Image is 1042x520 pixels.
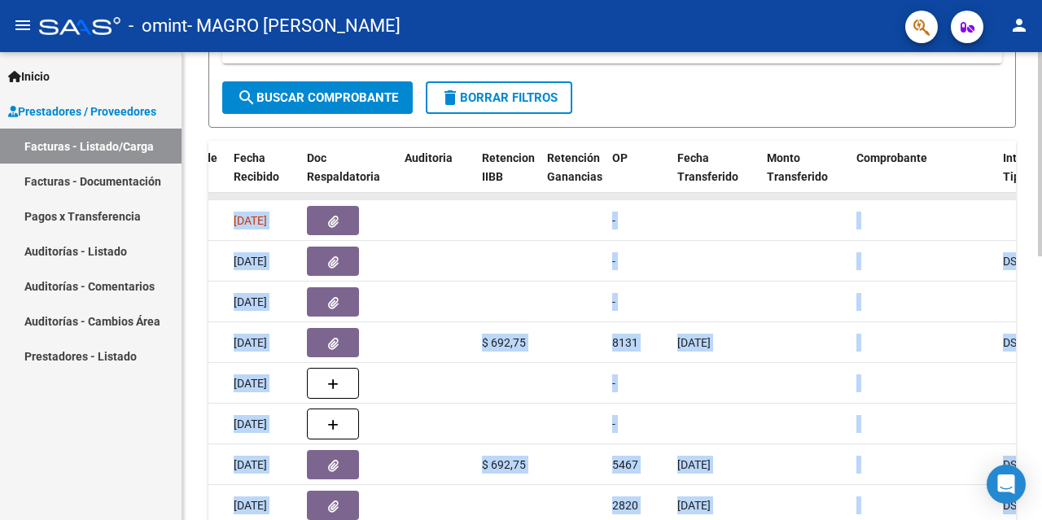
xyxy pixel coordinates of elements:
[234,458,267,471] span: [DATE]
[482,151,535,183] span: Retencion IIBB
[612,336,638,349] span: 8131
[440,88,460,107] mat-icon: delete
[612,417,615,430] span: -
[1003,458,1017,471] span: DS
[234,417,267,430] span: [DATE]
[426,81,572,114] button: Borrar Filtros
[405,151,453,164] span: Auditoria
[1003,336,1017,349] span: DS
[8,68,50,85] span: Inicio
[612,499,638,512] span: 2820
[187,8,401,44] span: - MAGRO [PERSON_NAME]
[234,255,267,268] span: [DATE]
[1003,255,1017,268] span: DS
[307,151,380,183] span: Doc Respaldatoria
[440,90,558,105] span: Borrar Filtros
[612,151,628,164] span: OP
[612,295,615,308] span: -
[677,151,738,183] span: Fecha Transferido
[612,377,615,390] span: -
[234,214,267,227] span: [DATE]
[222,81,413,114] button: Buscar Comprobante
[606,141,671,212] datatable-header-cell: OP
[234,151,279,183] span: Fecha Recibido
[1009,15,1029,35] mat-icon: person
[482,336,526,349] span: $ 692,75
[850,141,996,212] datatable-header-cell: Comprobante
[677,499,711,512] span: [DATE]
[677,336,711,349] span: [DATE]
[760,141,850,212] datatable-header-cell: Monto Transferido
[234,499,267,512] span: [DATE]
[612,458,638,471] span: 5467
[234,336,267,349] span: [DATE]
[237,88,256,107] mat-icon: search
[237,90,398,105] span: Buscar Comprobante
[13,15,33,35] mat-icon: menu
[767,151,828,183] span: Monto Transferido
[1003,499,1017,512] span: DS
[300,141,398,212] datatable-header-cell: Doc Respaldatoria
[677,458,711,471] span: [DATE]
[234,295,267,308] span: [DATE]
[482,458,526,471] span: $ 692,75
[8,103,156,120] span: Prestadores / Proveedores
[227,141,300,212] datatable-header-cell: Fecha Recibido
[612,255,615,268] span: -
[547,151,602,183] span: Retención Ganancias
[129,8,187,44] span: - omint
[398,141,475,212] datatable-header-cell: Auditoria
[856,151,927,164] span: Comprobante
[475,141,541,212] datatable-header-cell: Retencion IIBB
[671,141,760,212] datatable-header-cell: Fecha Transferido
[234,377,267,390] span: [DATE]
[541,141,606,212] datatable-header-cell: Retención Ganancias
[612,214,615,227] span: -
[987,465,1026,504] div: Open Intercom Messenger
